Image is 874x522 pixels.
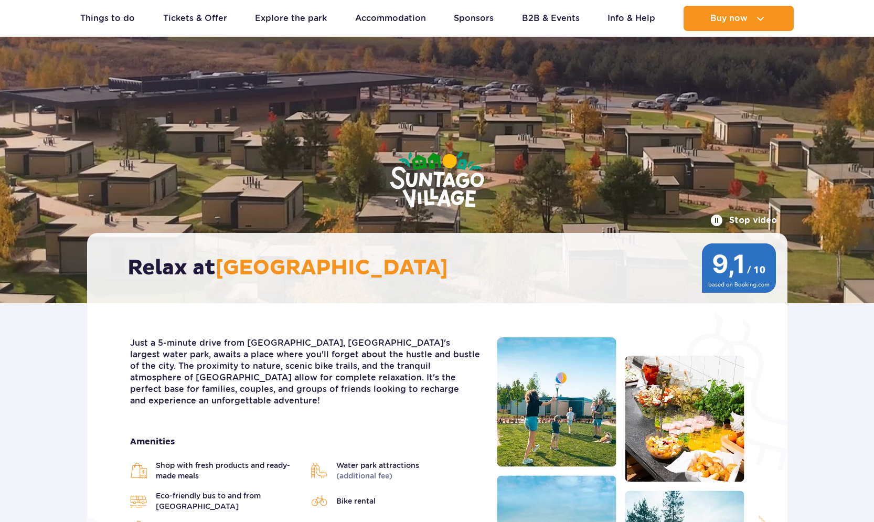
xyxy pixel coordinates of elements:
a: Sponsors [454,6,494,31]
a: B2B & Events [522,6,580,31]
span: Water park attractions [336,460,419,481]
a: Tickets & Offer [163,6,227,31]
span: [GEOGRAPHIC_DATA] [216,255,448,281]
h2: Relax at [127,255,758,281]
a: Explore the park [255,6,327,31]
img: Suntago Village [348,110,526,251]
a: Info & Help [607,6,655,31]
button: Buy now [684,6,794,31]
a: Things to do [80,6,135,31]
span: (additional fee) [336,472,392,480]
span: Buy now [710,14,748,23]
strong: Amenities [130,436,481,448]
a: Accommodation [355,6,426,31]
span: Eco-friendly bus to and from [GEOGRAPHIC_DATA] [156,491,301,512]
p: Just a 5-minute drive from [GEOGRAPHIC_DATA], [GEOGRAPHIC_DATA]'s largest water park, awaits a pl... [130,337,481,407]
img: 9,1/10 wg ocen z Booking.com [701,243,777,293]
button: Stop video [710,214,777,227]
span: Bike rental [336,496,376,506]
span: Shop with fresh products and ready-made meals [156,460,301,481]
